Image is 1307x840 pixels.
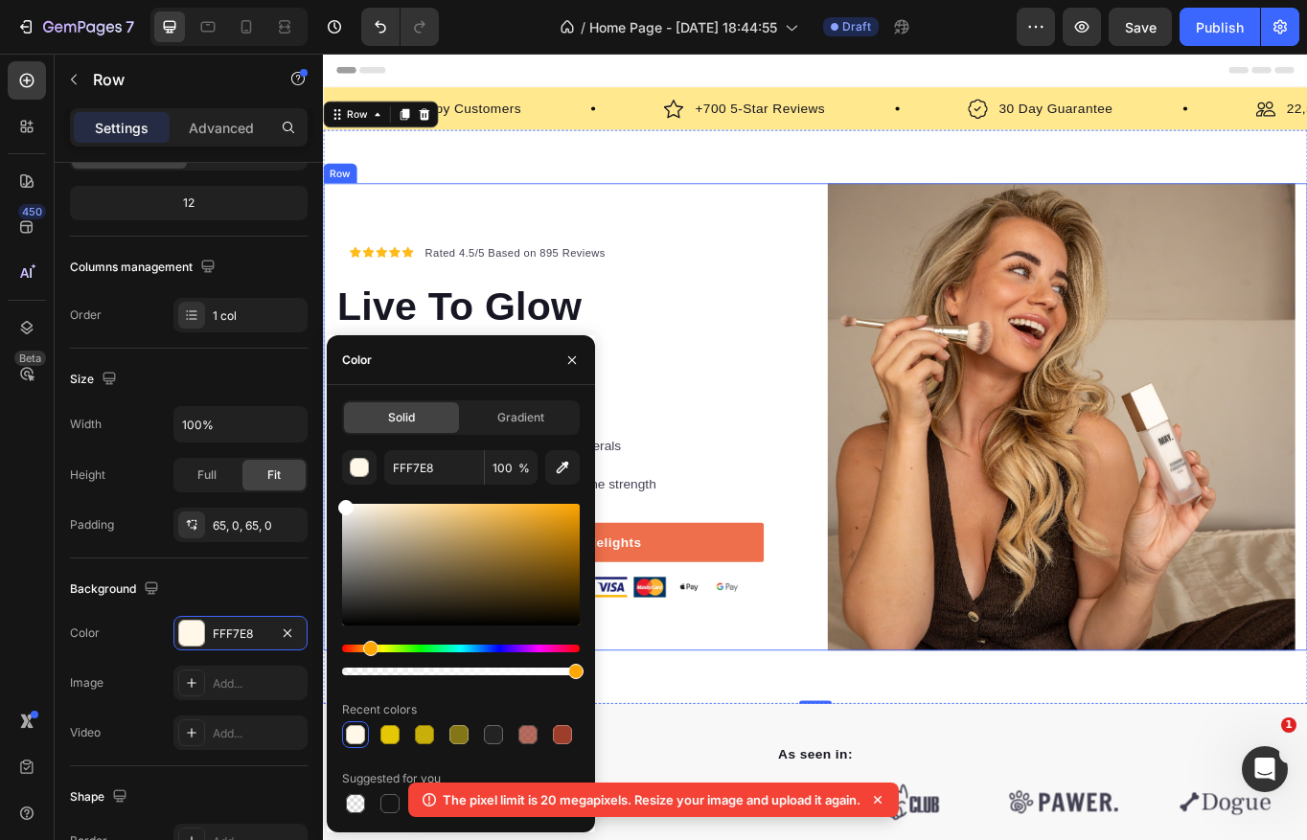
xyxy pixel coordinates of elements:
p: Advanced [189,118,254,138]
div: Size [70,367,121,393]
p: The pixel limit is 20 megapixels. Resize your image and upload it again. [443,790,860,809]
p: Settings [95,118,149,138]
div: Beta [14,351,46,366]
p: Perfect for sensitive tummies [48,359,389,382]
p: Live To Glow [16,268,513,324]
p: Supercharge immunity System [48,403,389,426]
div: Color [342,352,372,369]
div: Video [70,724,101,741]
span: Solid [388,409,415,426]
span: Fit [267,466,281,484]
iframe: Intercom live chat [1242,746,1288,792]
p: 7 [126,15,134,38]
div: Color [70,624,100,642]
div: Add... [213,725,303,742]
p: Row [93,68,256,91]
div: Row [4,131,35,148]
p: As seen in: [16,807,1134,830]
div: Columns management [70,255,219,281]
div: Start baking doggy delights [157,559,372,582]
div: Recent colors [342,701,417,718]
div: Undo/Redo [361,8,439,46]
button: Save [1109,8,1172,46]
div: 450 [18,204,46,219]
p: Bursting with protein, vitamins, and minerals [48,447,389,470]
div: Publish [1196,17,1244,37]
span: Home Page - [DATE] 18:44:55 [589,17,777,37]
div: Order [70,306,102,324]
div: Background [70,577,163,602]
p: Rated 4.5/5 Based on 895 Reviews [119,223,330,242]
span: Draft [842,18,871,35]
img: gempages_432750572815254551-eadfcdf8-0c28-40e6-9c37-440b21e86fba.svg [1089,53,1112,77]
button: Publish [1180,8,1260,46]
div: Shape [70,784,131,810]
div: Padding [70,516,114,534]
h2: Rich Text Editor. Editing area: main [14,266,515,326]
div: FFF7E8 [213,625,268,643]
span: Save [1125,19,1157,35]
iframe: Design area [323,54,1307,840]
div: Image [70,674,103,692]
div: 12 [74,190,304,216]
span: / [581,17,585,37]
span: 1 [1281,717,1296,733]
span: Full [197,466,217,484]
p: Supports strong muscles, increases bone strength [48,491,389,514]
div: Hue [342,645,580,652]
span: % [518,460,530,477]
div: Height [70,466,105,484]
input: Auto [174,407,307,442]
div: Suggested for you [342,770,441,787]
a: Start baking doggy delights [14,548,515,594]
div: 65, 0, 65, 0 [213,517,303,534]
span: Gradient [497,409,544,426]
div: Add... [213,675,303,692]
div: Width [70,416,102,433]
div: 1 col [213,307,303,325]
img: gempages_552220413443179546-6459cc03-11c1-4619-87c5-b97dda9b87e2.jpg [589,151,1135,697]
input: Eg: FFFFFF [384,450,484,485]
button: 7 [8,8,143,46]
div: Row [24,62,56,79]
img: 495611768014373769-47762bdc-c92b-46d1-973d-50401e2847fe.png [272,611,491,634]
p: 30-day money back guarantee [64,614,245,633]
